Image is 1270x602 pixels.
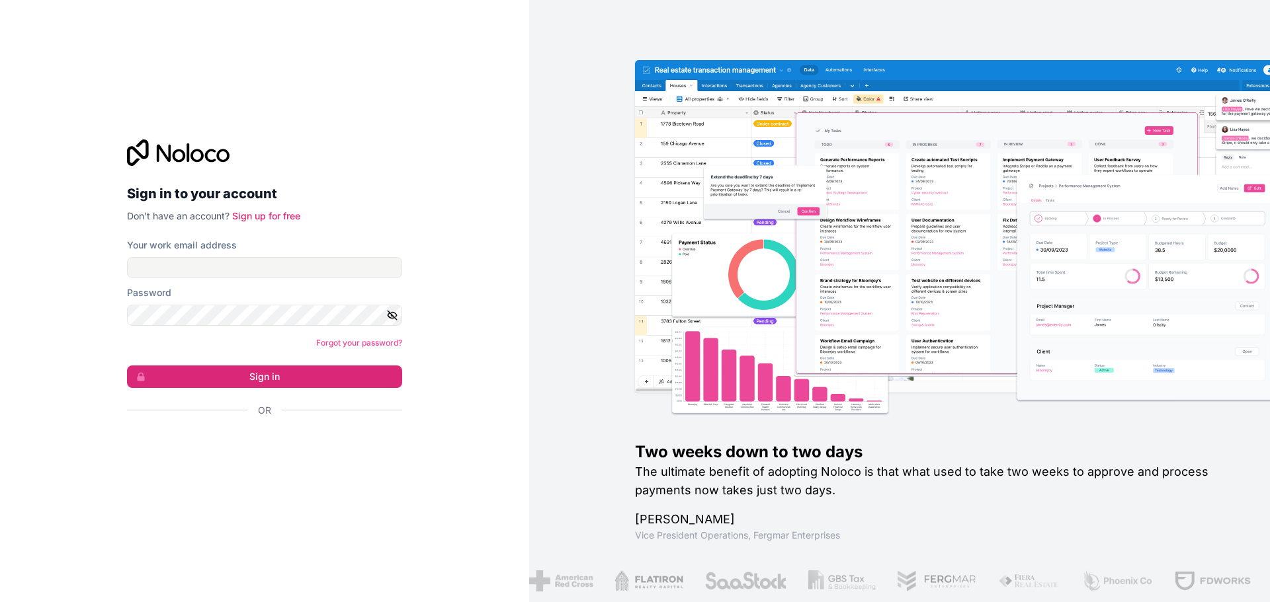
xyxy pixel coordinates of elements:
img: /assets/fergmar-CudnrXN5.png [887,570,968,591]
h1: [PERSON_NAME] [635,510,1228,529]
iframe: Sign in with Google Button [120,432,398,461]
img: /assets/saastock-C6Zbiodz.png [695,570,778,591]
img: /assets/phoenix-BREaitsQ.png [1072,570,1143,591]
label: Password [127,286,171,299]
h2: The ultimate benefit of adopting Noloco is that what used to take two weeks to approve and proces... [635,463,1228,500]
img: /assets/fiera-fwj2N5v4.png [989,570,1051,591]
img: /assets/american-red-cross-BAupjrZR.png [519,570,583,591]
h1: Vice President Operations , Fergmar Enterprises [635,529,1228,542]
img: /assets/fdworks-Bi04fVtw.png [1164,570,1242,591]
a: Forgot your password? [316,338,402,348]
input: Email address [127,257,402,278]
span: Don't have an account? [127,210,230,221]
h2: Sign in to your account [127,182,402,206]
img: /assets/flatiron-C8eUkumj.png [605,570,673,591]
img: /assets/gbstax-C-GtDUiK.png [798,570,866,591]
h1: Two weeks down to two days [635,441,1228,463]
input: Password [127,305,402,326]
label: Your work email address [127,239,237,252]
button: Sign in [127,365,402,388]
span: Or [258,404,271,417]
a: Sign up for free [232,210,300,221]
